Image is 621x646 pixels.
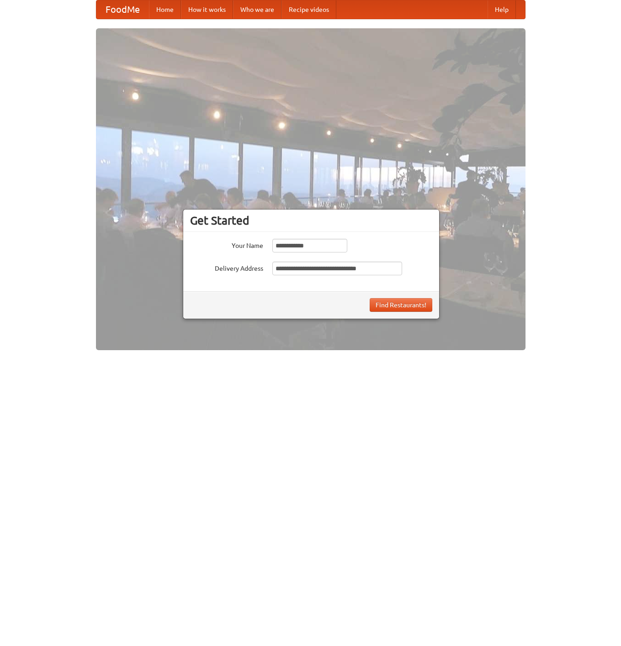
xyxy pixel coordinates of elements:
a: Recipe videos [281,0,336,19]
label: Your Name [190,239,263,250]
a: How it works [181,0,233,19]
a: FoodMe [96,0,149,19]
button: Find Restaurants! [370,298,432,312]
a: Who we are [233,0,281,19]
a: Home [149,0,181,19]
a: Help [488,0,516,19]
label: Delivery Address [190,262,263,273]
h3: Get Started [190,214,432,227]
